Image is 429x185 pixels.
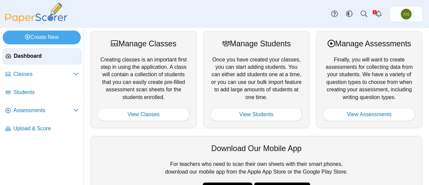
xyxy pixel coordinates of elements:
a: Assessments [3,103,81,119]
a: Upload & Score [3,121,81,137]
a: Alerts [371,7,386,21]
div: Download Our Mobile App [98,143,415,154]
a: Students [3,85,81,101]
span: Abby Nance [401,9,412,19]
div: Manage Classes [98,38,190,49]
span: Assessments [13,107,73,114]
a: View Classes [98,108,190,121]
a: Abby Nance [389,6,423,22]
a: View Students [210,108,303,121]
span: Classes [13,71,73,78]
img: PaperScorer [3,3,70,23]
span: Students [13,89,79,96]
a: PaperScorer [3,18,70,24]
span: Upload & Score [13,125,79,132]
div: Finally, you will want to create assessments for collecting data from your students. We have a va... [316,31,422,128]
a: Create New [3,31,81,44]
a: Dashboard [3,48,81,64]
div: Once you have created your classes, you can start adding students. You can either add students on... [203,31,310,128]
div: Manage Assessments [323,38,415,49]
div: Creating classes is an important first step in using the application. A class will contain a coll... [90,31,197,128]
span: Dashboard [14,52,78,60]
span: Abby Nance [403,12,409,16]
div: Manage Students [210,38,303,49]
a: View Assessments [323,108,415,121]
a: Classes [3,66,81,83]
